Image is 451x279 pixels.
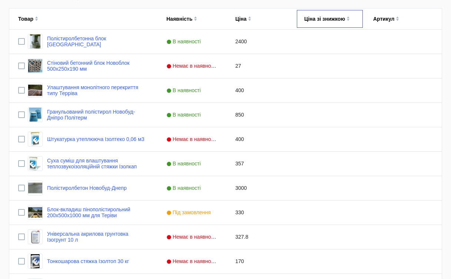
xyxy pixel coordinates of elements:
[35,16,38,19] img: arrow-up.svg
[47,136,144,142] a: Штукатурка утеплююча Ізолтеко 0,06 м3
[166,185,203,191] span: В наявності
[226,201,295,225] div: 330
[47,258,129,264] a: Тонкошарова стяжка Ізолтоп 30 кг
[226,103,295,127] div: 850
[166,87,203,93] span: В наявності
[194,19,197,21] img: arrow-down.svg
[346,16,350,19] img: arrow-up.svg
[166,136,219,142] span: Немає в наявності
[226,78,295,102] div: 400
[47,60,149,72] a: Стіновий бетонний блок Новоблок 500x250x190 мм
[226,225,295,249] div: 327.8
[166,258,219,264] span: Немає в наявності
[396,16,399,19] img: arrow-up.svg
[47,185,127,191] a: Полістиролбетон Новобуд-Днепр
[226,249,295,273] div: 170
[346,19,350,21] img: arrow-down.svg
[47,231,149,243] a: Універсальна акрилова грунтовка Ізогрунт 10 л
[166,38,203,44] span: В наявності
[226,176,295,200] div: 3000
[396,19,399,21] img: arrow-down.svg
[226,127,295,151] div: 400
[304,16,345,22] div: Ціна зі знижкою
[166,16,192,22] div: Наявність
[47,158,149,169] a: Суха суміш для влаштування теплозвукоізоляційній стяжки Ізолкап
[235,16,246,22] div: Ціна
[194,16,197,19] img: arrow-up.svg
[47,206,149,218] a: Блок-вкладиш пінополістирольний 200x500x1000 мм для Теріви
[166,209,213,215] span: Під замовлення
[226,30,295,54] div: 2400
[226,152,295,176] div: 357
[248,19,251,21] img: arrow-down.svg
[35,19,38,21] img: arrow-down.svg
[166,161,203,167] span: В наявності
[18,16,33,22] div: Товар
[166,234,219,240] span: Немає в наявності
[166,63,219,69] span: Немає в наявності
[373,16,394,22] div: Артикул
[166,112,203,118] span: В наявності
[47,109,149,121] a: Гранульований полістирол Новобуд-Дніпро Політерм
[47,36,149,47] a: Полістиролбетонна блок [GEOGRAPHIC_DATA]
[47,84,149,96] a: Улаштування монолітного перекриття типу Терріва
[226,54,295,78] div: 27
[248,16,251,19] img: arrow-up.svg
